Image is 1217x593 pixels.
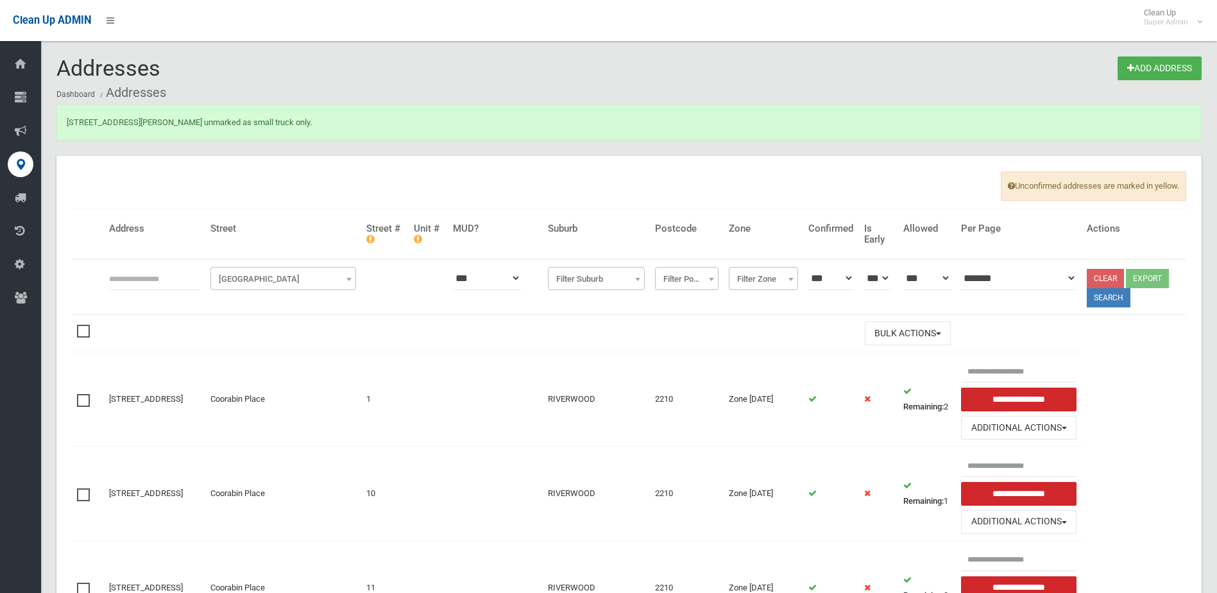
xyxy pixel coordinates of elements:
[903,402,944,411] strong: Remaining:
[1087,269,1124,288] a: Clear
[650,447,724,541] td: 2210
[1118,56,1202,80] a: Add Address
[724,352,803,447] td: Zone [DATE]
[214,270,353,288] span: Filter Street
[655,267,719,290] span: Filter Postcode
[732,270,795,288] span: Filter Zone
[414,223,443,245] h4: Unit #
[1087,223,1181,234] h4: Actions
[56,90,95,99] a: Dashboard
[205,352,361,447] td: Coorabin Place
[1001,171,1186,201] span: Unconfirmed addresses are marked in yellow.
[109,488,183,498] a: [STREET_ADDRESS]
[655,223,719,234] h4: Postcode
[903,223,951,234] h4: Allowed
[961,416,1077,440] button: Additional Actions
[864,223,893,245] h4: Is Early
[548,267,645,290] span: Filter Suburb
[729,267,798,290] span: Filter Zone
[650,352,724,447] td: 2210
[366,223,404,245] h4: Street #
[1087,288,1130,307] button: Search
[903,496,944,506] strong: Remaining:
[205,447,361,541] td: Coorabin Place
[1137,8,1201,27] span: Clean Up
[361,352,409,447] td: 1
[961,223,1077,234] h4: Per Page
[551,270,642,288] span: Filter Suburb
[548,223,645,234] h4: Suburb
[13,14,91,26] span: Clean Up ADMIN
[1144,17,1188,27] small: Super Admin
[898,352,956,447] td: 2
[109,394,183,404] a: [STREET_ADDRESS]
[808,223,853,234] h4: Confirmed
[961,510,1077,534] button: Additional Actions
[210,267,356,290] span: Filter Street
[109,583,183,592] a: [STREET_ADDRESS]
[453,223,538,234] h4: MUD?
[56,105,1202,141] div: [STREET_ADDRESS][PERSON_NAME] unmarked as small truck only.
[898,447,956,541] td: 1
[361,447,409,541] td: 10
[658,270,715,288] span: Filter Postcode
[543,352,650,447] td: RIVERWOOD
[865,322,951,345] button: Bulk Actions
[729,223,798,234] h4: Zone
[724,447,803,541] td: Zone [DATE]
[210,223,356,234] h4: Street
[97,81,166,105] li: Addresses
[1126,269,1169,288] button: Export
[543,447,650,541] td: RIVERWOOD
[56,55,160,81] span: Addresses
[109,223,200,234] h4: Address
